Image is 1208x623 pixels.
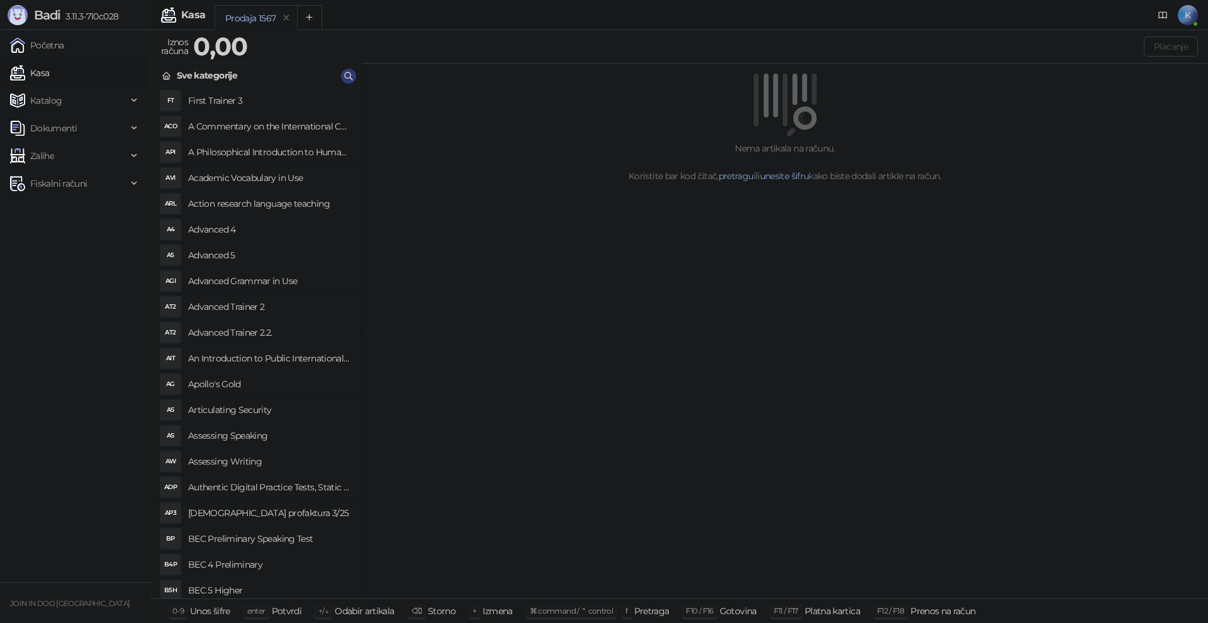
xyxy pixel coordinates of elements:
[760,170,809,182] a: unesite šifru
[34,8,60,23] span: Badi
[188,580,351,600] h4: BEC 5 Higher
[625,606,627,615] span: f
[272,603,302,619] div: Potvrdi
[160,503,181,523] div: AP3
[159,34,191,59] div: Iznos računa
[190,603,230,619] div: Unos šifre
[634,603,669,619] div: Pretraga
[428,603,456,619] div: Storno
[188,271,351,291] h4: Advanced Grammar in Use
[188,142,351,162] h4: A Philosophical Introduction to Human Rights
[172,606,184,615] span: 0-9
[188,503,351,523] h4: [DEMOGRAPHIC_DATA] profaktura 3/25
[188,426,351,446] h4: Assessing Speaking
[188,219,351,240] h4: Advanced 4
[247,606,266,615] span: enter
[160,91,181,111] div: FT
[30,116,77,141] span: Dokumenti
[30,88,62,113] span: Katalog
[160,116,181,136] div: ACO
[188,374,351,394] h4: Apollo's Gold
[160,477,181,497] div: ADP
[10,599,130,608] small: JOIN IN DOO [GEOGRAPHIC_DATA]
[188,451,351,471] h4: Assessing Writing
[193,31,247,62] strong: 0,00
[188,194,351,214] h4: Action research language teaching
[160,580,181,600] div: B5H
[160,426,181,446] div: AS
[160,142,181,162] div: API
[160,245,181,265] div: A5
[160,323,181,343] div: AT2
[160,451,181,471] div: AW
[483,603,512,619] div: Izmena
[188,400,351,420] h4: Articulating Security
[8,5,28,25] img: Logo
[877,606,904,615] span: F12 / F18
[473,606,476,615] span: +
[160,271,181,291] div: AGI
[181,10,205,20] div: Kasa
[188,91,351,111] h4: First Trainer 3
[188,529,351,549] h4: BEC Preliminary Speaking Test
[160,219,181,240] div: A4
[160,168,181,188] div: AVI
[411,606,422,615] span: ⌫
[152,88,361,598] div: grid
[774,606,798,615] span: F11 / F17
[30,143,54,168] span: Zalihe
[377,141,1193,183] div: Nema artikala na računu. Koristite bar kod čitač, ili kako biste dodali artikle na račun.
[188,245,351,265] h4: Advanced 5
[10,60,49,85] a: Kasa
[225,11,276,25] div: Prodaja 1567
[188,297,351,317] h4: Advanced Trainer 2
[160,194,181,214] div: ARL
[188,477,351,497] h4: Authentic Digital Practice Tests, Static online 1ed
[530,606,613,615] span: ⌘ command / ⌃ control
[188,554,351,575] h4: BEC 4 Preliminary
[160,374,181,394] div: AG
[30,171,87,196] span: Fiskalni računi
[10,33,64,58] a: Početna
[278,13,294,23] button: remove
[177,69,237,82] div: Sve kategorije
[720,603,757,619] div: Gotovina
[719,170,754,182] a: pretragu
[160,529,181,549] div: BP
[686,606,713,615] span: F10 / F16
[188,168,351,188] h4: Academic Vocabulary in Use
[60,11,118,22] span: 3.11.3-710c028
[335,603,394,619] div: Odabir artikala
[160,554,181,575] div: B4P
[188,116,351,136] h4: A Commentary on the International Convent on Civil and Political Rights
[1144,36,1198,57] button: Plaćanje
[160,297,181,317] div: AT2
[188,348,351,368] h4: An Introduction to Public International Law
[297,5,322,30] button: Add tab
[1178,5,1198,25] span: K
[910,603,975,619] div: Prenos na račun
[160,400,181,420] div: AS
[805,603,860,619] div: Platna kartica
[318,606,328,615] span: ↑/↓
[160,348,181,368] div: AIT
[1153,5,1173,25] a: Dokumentacija
[188,323,351,343] h4: Advanced Trainer 2.2.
